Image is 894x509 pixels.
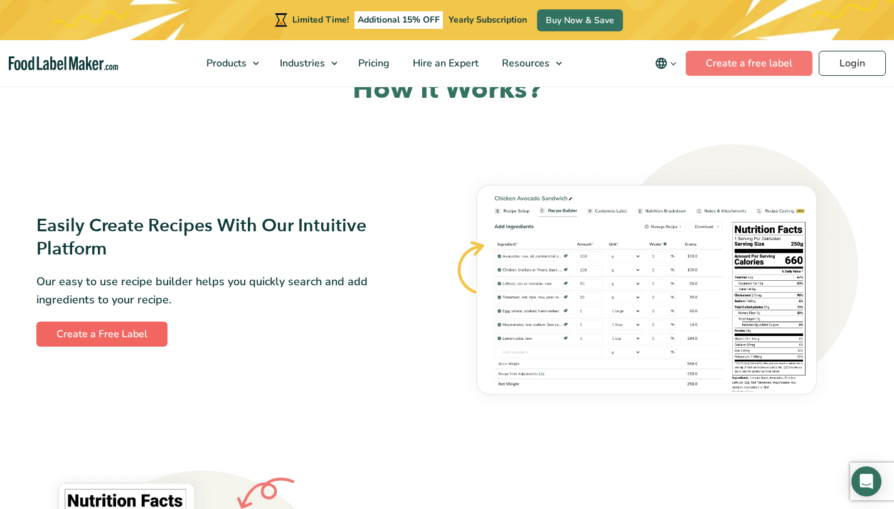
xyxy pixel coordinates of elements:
a: Hire an Expert [402,40,487,87]
span: Limited Time! [292,14,349,26]
span: Additional 15% OFF [354,11,443,29]
a: Create a free label [686,51,812,76]
a: Login [819,51,886,76]
a: Create a Free Label [36,322,168,347]
div: Open Intercom Messenger [851,466,881,496]
a: Products [195,40,265,87]
span: Products [203,56,248,70]
h2: How it Works? [36,72,858,107]
a: Pricing [347,40,398,87]
a: Resources [491,40,568,87]
span: Yearly Subscription [449,14,527,26]
h3: Easily Create Recipes With Our Intuitive Platform [36,214,400,260]
span: Resources [498,56,551,70]
span: Hire an Expert [409,56,480,70]
span: Pricing [354,56,391,70]
p: Our easy to use recipe builder helps you quickly search and add ingredients to your recipe. [36,273,400,309]
a: Industries [269,40,344,87]
span: Industries [276,56,326,70]
a: Buy Now & Save [537,9,623,31]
